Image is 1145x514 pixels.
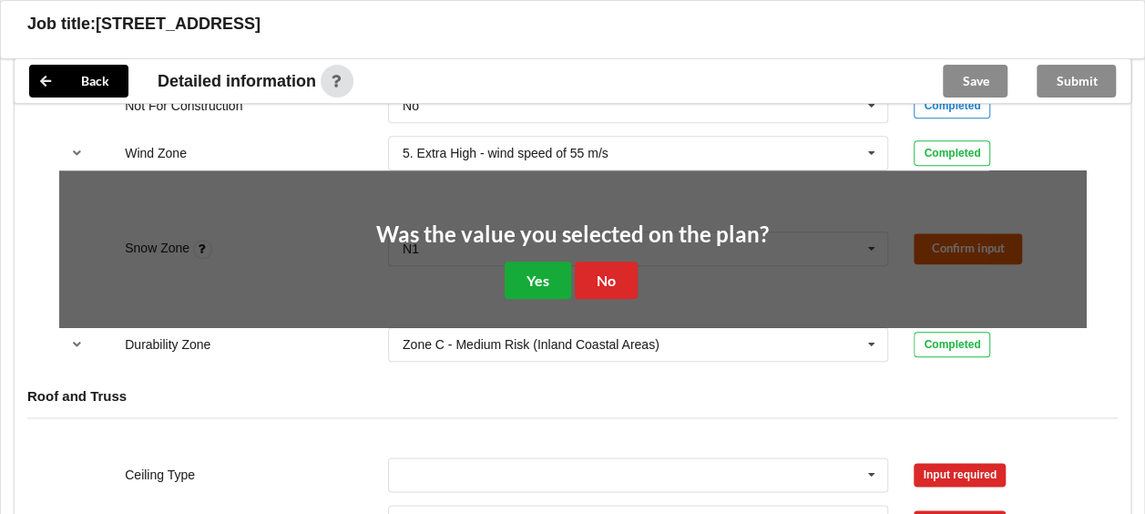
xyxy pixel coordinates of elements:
div: Completed [914,332,990,357]
label: Ceiling Type [125,468,195,482]
label: Wind Zone [125,146,187,160]
span: Detailed information [158,73,316,89]
div: 5. Extra High - wind speed of 55 m/s [403,147,608,159]
button: Back [29,65,128,98]
div: Completed [914,93,990,118]
button: Yes [505,262,571,299]
button: reference-toggle [59,137,95,170]
h3: [STREET_ADDRESS] [96,14,261,35]
button: reference-toggle [59,328,95,361]
div: Input required [914,463,1006,487]
div: Completed [914,140,990,166]
button: No [575,262,638,299]
h3: Job title: [27,14,96,35]
h4: Roof and Truss [27,387,1118,405]
h2: Was the value you selected on the plan? [376,221,769,249]
label: Durability Zone [125,337,210,352]
div: No [403,99,419,112]
div: Zone C - Medium Risk (Inland Coastal Areas) [403,338,659,351]
label: Not For Construction [125,98,242,113]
